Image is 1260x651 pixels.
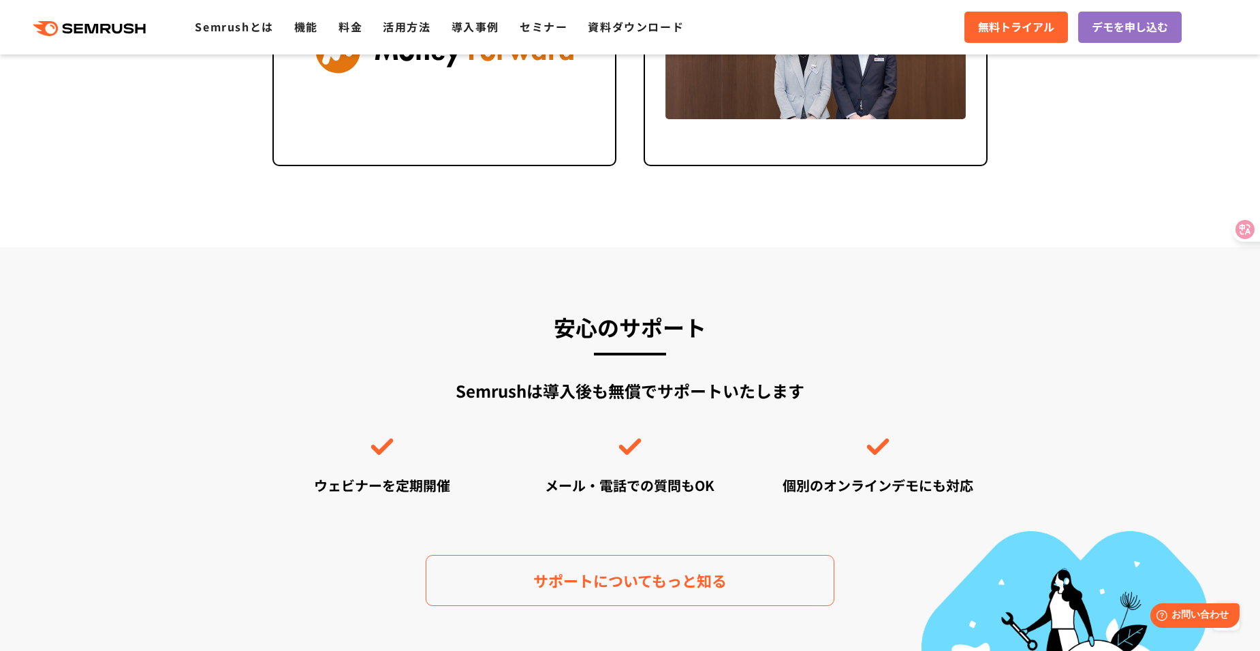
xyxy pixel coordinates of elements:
[520,18,567,35] a: セミナー
[272,308,988,345] h3: 安心のサポート
[588,18,684,35] a: 資料ダウンロード
[768,475,988,495] div: 個別のオンラインデモにも対応
[1092,18,1168,36] span: デモを申し込む
[195,18,273,35] a: Semrushとは
[294,18,318,35] a: 機能
[383,18,430,35] a: 活用方法
[272,379,988,495] div: Semrushは導入後も無償でサポートいたします
[520,475,740,495] div: メール・電話での質問もOK
[978,18,1054,36] span: 無料トライアル
[1078,12,1182,43] a: デモを申し込む
[533,569,727,592] span: サポートについてもっと知る
[272,475,492,495] div: ウェビナーを定期開催
[964,12,1068,43] a: 無料トライアル
[1139,598,1245,636] iframe: Help widget launcher
[452,18,499,35] a: 導入事例
[338,18,362,35] a: 料金
[426,555,834,606] a: サポートについてもっと知る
